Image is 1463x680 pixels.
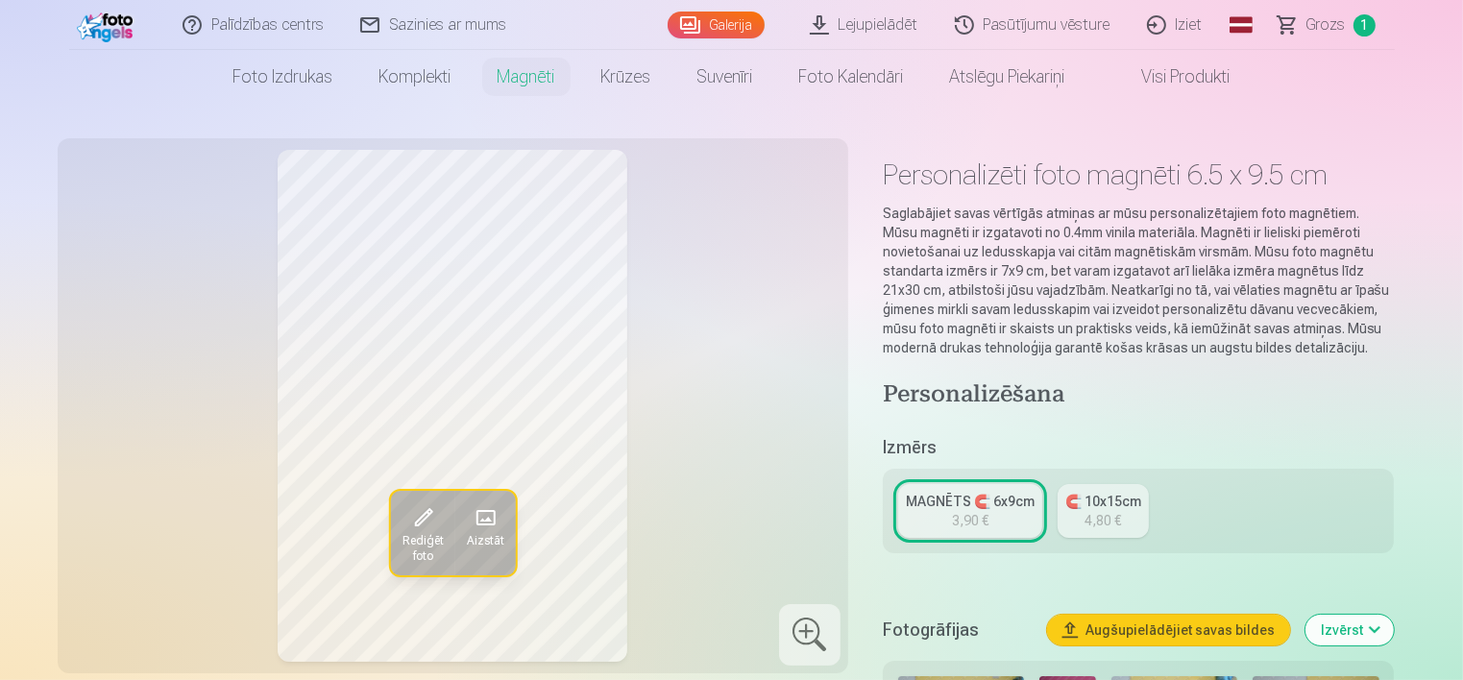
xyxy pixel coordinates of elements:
span: Grozs [1306,13,1346,36]
h5: Fotogrāfijas [883,617,1033,644]
h4: Personalizēšana [883,380,1395,411]
span: 1 [1353,14,1376,36]
h1: Personalizēti foto magnēti 6.5 x 9.5 cm [883,158,1395,192]
span: Aizstāt [466,534,503,549]
p: Saglabājiet savas vērtīgās atmiņas ar mūsu personalizētajiem foto magnētiem. Mūsu magnēti ir izga... [883,204,1395,357]
button: Aizstāt [454,492,515,576]
a: Galerija [668,12,765,38]
button: Rediģēt foto [390,492,454,576]
button: Izvērst [1305,615,1394,645]
button: Augšupielādējiet savas bildes [1047,615,1290,645]
div: 4,80 € [1085,511,1121,530]
a: MAGNĒTS 🧲 6x9cm3,90 € [898,484,1042,538]
a: Krūzes [578,50,674,104]
a: Magnēti [475,50,578,104]
div: 🧲 10x15cm [1065,492,1141,511]
a: Visi produkti [1088,50,1254,104]
h5: Izmērs [883,434,1395,461]
a: Suvenīri [674,50,776,104]
div: MAGNĒTS 🧲 6x9cm [906,492,1035,511]
a: 🧲 10x15cm4,80 € [1058,484,1149,538]
img: /fa1 [77,8,139,42]
a: Foto izdrukas [210,50,356,104]
a: Foto kalendāri [776,50,927,104]
div: 3,90 € [952,511,988,530]
a: Komplekti [356,50,475,104]
span: Rediģēt foto [402,534,443,565]
a: Atslēgu piekariņi [927,50,1088,104]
